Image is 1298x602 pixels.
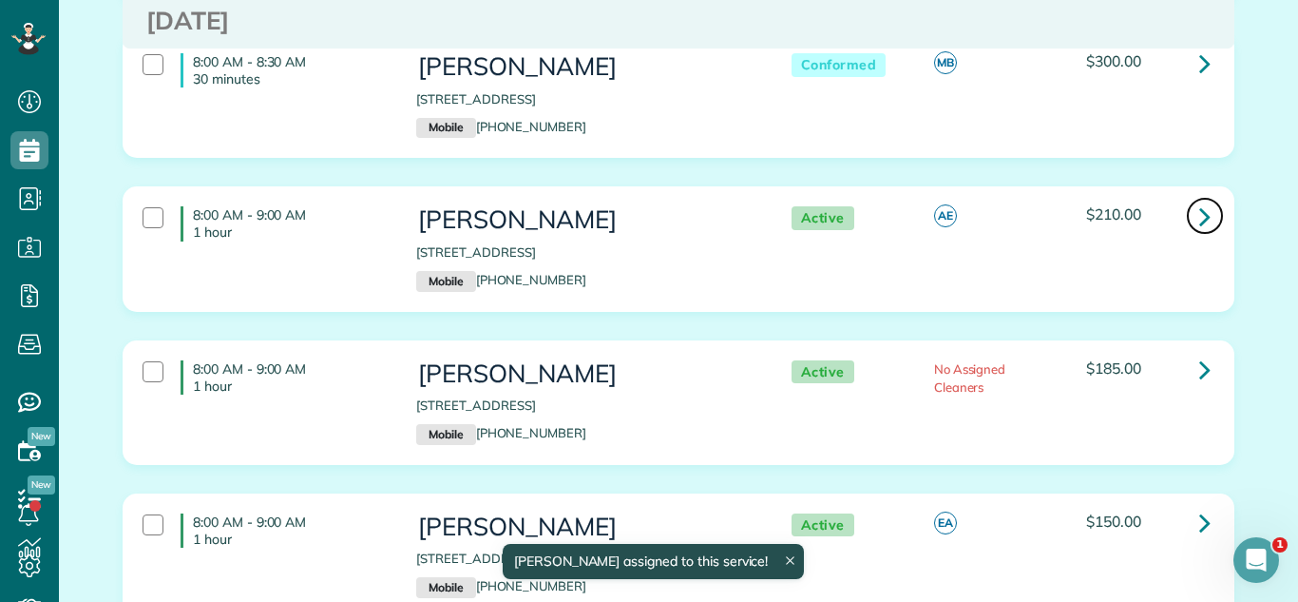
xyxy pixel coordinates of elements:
[416,424,475,445] small: Mobile
[1086,204,1141,223] span: $210.00
[792,53,887,77] span: Conformed
[193,531,388,548] p: 1 hour
[416,514,753,541] h3: [PERSON_NAME]
[792,206,854,230] span: Active
[1086,512,1141,531] span: $150.00
[28,476,55,495] span: New
[416,271,475,292] small: Mobile
[416,119,586,134] a: Mobile[PHONE_NUMBER]
[181,514,388,548] h4: 8:00 AM - 9:00 AM
[934,512,957,534] span: EA
[1272,537,1288,553] span: 1
[503,544,804,579] div: [PERSON_NAME] assigned to this service!
[193,378,388,395] p: 1 hour
[28,427,55,446] span: New
[792,514,854,537] span: Active
[934,204,957,227] span: AE
[934,361,1006,395] span: No Assigned Cleaners
[416,397,753,415] p: [STREET_ADDRESS]
[416,578,586,593] a: Mobile[PHONE_NUMBER]
[181,360,388,395] h4: 8:00 AM - 9:00 AM
[416,206,753,234] h3: [PERSON_NAME]
[416,425,586,440] a: Mobile[PHONE_NUMBER]
[1086,359,1141,378] span: $185.00
[416,360,753,388] h3: [PERSON_NAME]
[193,223,388,241] p: 1 hour
[181,53,388,87] h4: 8:00 AM - 8:30 AM
[416,90,753,108] p: [STREET_ADDRESS]
[416,550,753,568] p: [STREET_ADDRESS][PERSON_NAME]
[146,8,1211,35] h3: [DATE]
[934,51,957,74] span: MB
[416,272,586,287] a: Mobile[PHONE_NUMBER]
[1233,537,1279,583] iframe: Intercom live chat
[416,243,753,262] p: [STREET_ADDRESS]
[792,360,854,384] span: Active
[416,53,753,81] h3: [PERSON_NAME]
[193,70,388,87] p: 30 minutes
[181,206,388,241] h4: 8:00 AM - 9:00 AM
[416,118,475,139] small: Mobile
[416,577,475,598] small: Mobile
[1086,51,1141,70] span: $300.00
